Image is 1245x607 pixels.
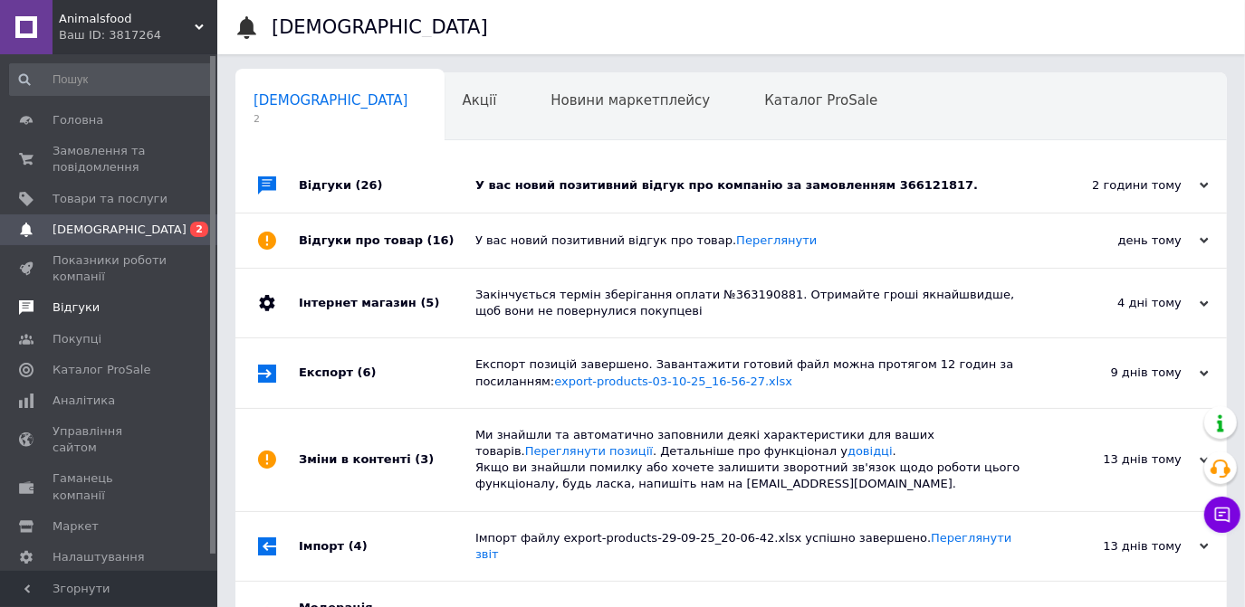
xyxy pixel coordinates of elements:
div: Ми знайшли та автоматично заповнили деякі характеристики для ваших товарів. . Детальніше про функ... [475,427,1028,493]
span: 2 [190,222,208,237]
a: export-products-03-10-25_16-56-27.xlsx [554,375,792,388]
button: Чат з покупцем [1204,497,1240,533]
span: (4) [349,539,368,553]
span: (3) [415,452,434,466]
span: Animalsfood [59,11,195,27]
span: (16) [427,233,455,247]
span: Гаманець компанії [53,470,168,503]
span: Новини маркетплейсу [551,92,710,109]
div: Імпорт файлу export-products-29-09-25_20-06-42.xlsx успішно завершено. [475,530,1028,563]
div: Зміни в контенті [299,409,475,511]
span: Товари та послуги [53,191,168,207]
span: 2 [254,112,408,126]
span: Покупці [53,331,101,347]
span: Замовлення та повідомлення [53,143,168,175]
span: Відгуки [53,299,100,316]
a: Переглянути [736,233,817,247]
span: (6) [358,365,377,379]
a: Переглянути звіт [475,531,1011,561]
div: 9 днів тому [1028,365,1209,381]
div: Імпорт [299,512,475,581]
div: 13 днів тому [1028,538,1209,555]
div: У вас новий позитивний відгук про компанію за замовленням 366121817. [475,177,1028,194]
span: Маркет [53,518,99,535]
a: Переглянути позиції [525,444,653,458]
div: Експорт позицій завершено. Завантажити готовий файл можна протягом 12 годин за посиланням: [475,356,1028,389]
span: (26) [356,178,383,192]
a: довідці [848,444,893,458]
span: Акції [463,92,497,109]
span: Аналітика [53,393,115,409]
div: 13 днів тому [1028,451,1209,468]
div: 2 години тому [1028,177,1209,194]
div: 4 дні тому [1028,295,1209,311]
div: Закінчується термін зберігання оплати №363190881. Отримайте гроші якнайшвидше, щоб вони не поверн... [475,287,1028,319]
div: Ваш ID: 3817264 [59,27,217,43]
div: Інтернет магазин [299,269,475,337]
span: [DEMOGRAPHIC_DATA] [53,222,187,238]
div: У вас новий позитивний відгук про товар. [475,232,1028,249]
div: день тому [1028,232,1209,249]
input: Пошук [9,63,214,96]
h1: [DEMOGRAPHIC_DATA] [272,16,488,38]
div: Відгуки про товар [299,213,475,268]
span: Управління сайтом [53,423,168,456]
span: Каталог ProSale [764,92,877,109]
span: Каталог ProSale [53,362,150,378]
div: Відгуки [299,158,475,213]
span: [DEMOGRAPHIC_DATA] [254,92,408,109]
div: Експорт [299,338,475,407]
span: (5) [420,296,439,309]
span: Показники роботи компанії [53,252,168,285]
span: Головна [53,112,103,128]
span: Налаштування [53,549,145,565]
